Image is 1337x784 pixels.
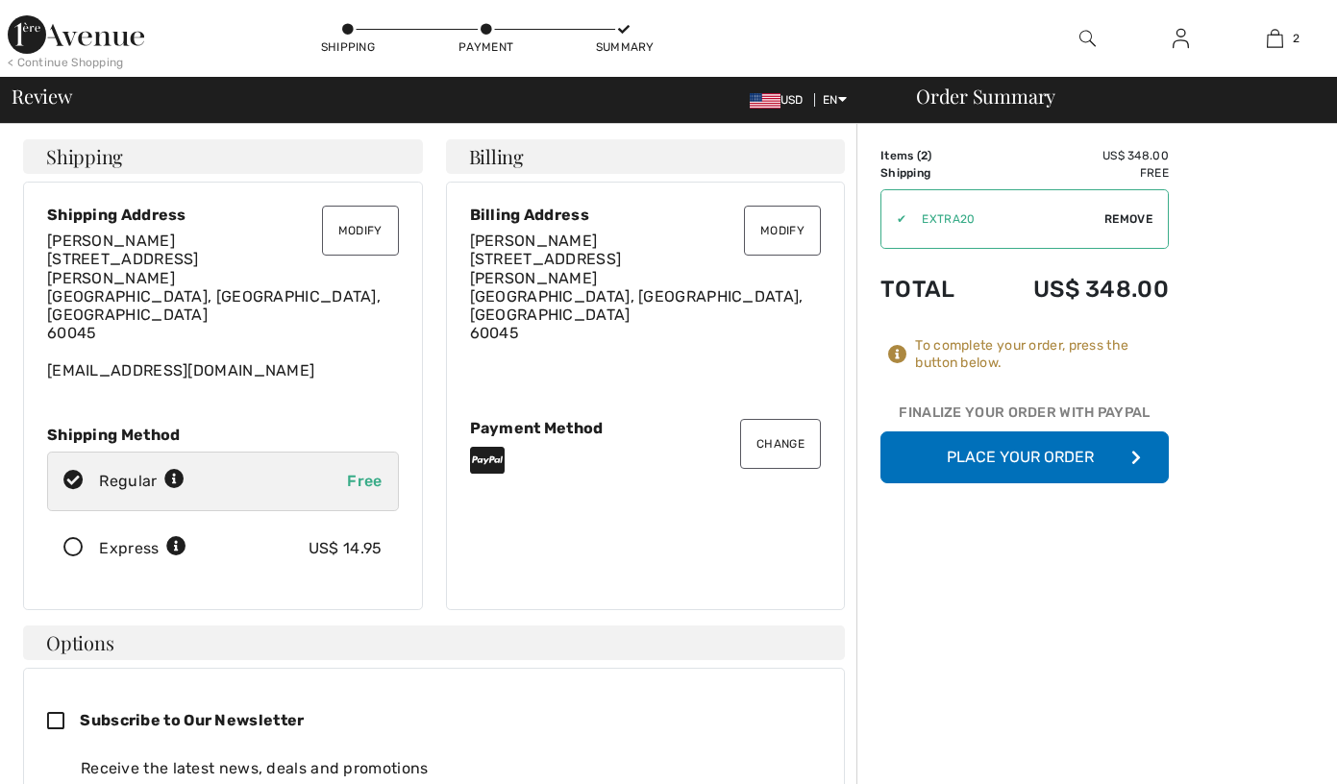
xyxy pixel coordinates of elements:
[880,257,982,322] td: Total
[1293,30,1300,47] span: 2
[470,206,822,224] div: Billing Address
[47,232,399,380] div: [EMAIL_ADDRESS][DOMAIN_NAME]
[893,86,1325,106] div: Order Summary
[915,337,1169,372] div: To complete your order, press the button below.
[322,206,399,256] button: Modify
[8,15,144,54] img: 1ère Avenue
[81,757,821,780] div: Receive the latest news, deals and promotions
[982,147,1169,164] td: US$ 348.00
[750,93,811,107] span: USD
[823,93,847,107] span: EN
[47,250,381,342] span: [STREET_ADDRESS][PERSON_NAME] [GEOGRAPHIC_DATA], [GEOGRAPHIC_DATA], [GEOGRAPHIC_DATA] 60045
[750,93,780,109] img: US Dollar
[12,86,72,106] span: Review
[47,426,399,444] div: Shipping Method
[309,537,383,560] div: US$ 14.95
[744,206,821,256] button: Modify
[47,232,175,250] span: [PERSON_NAME]
[347,472,382,490] span: Free
[23,625,845,660] h4: Options
[982,257,1169,322] td: US$ 348.00
[1079,27,1096,50] img: search the website
[8,54,124,71] div: < Continue Shopping
[880,147,982,164] td: Items ( )
[596,38,654,56] div: Summary
[982,164,1169,182] td: Free
[469,147,524,166] span: Billing
[906,190,1104,248] input: Promo code
[458,38,515,56] div: Payment
[80,711,304,729] span: Subscribe to Our Newsletter
[1104,210,1152,228] span: Remove
[46,147,123,166] span: Shipping
[470,419,822,437] div: Payment Method
[99,470,185,493] div: Regular
[880,403,1169,431] div: Finalize Your Order with PayPal
[1267,27,1283,50] img: My Bag
[319,38,377,56] div: Shipping
[880,164,982,182] td: Shipping
[470,250,804,342] span: [STREET_ADDRESS][PERSON_NAME] [GEOGRAPHIC_DATA], [GEOGRAPHIC_DATA], [GEOGRAPHIC_DATA] 60045
[99,537,186,560] div: Express
[881,210,906,228] div: ✔
[1229,27,1321,50] a: 2
[740,419,821,469] button: Change
[1173,27,1189,50] img: My Info
[470,232,598,250] span: [PERSON_NAME]
[921,149,928,162] span: 2
[1157,27,1204,51] a: Sign In
[880,431,1169,483] button: Place Your Order
[47,206,399,224] div: Shipping Address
